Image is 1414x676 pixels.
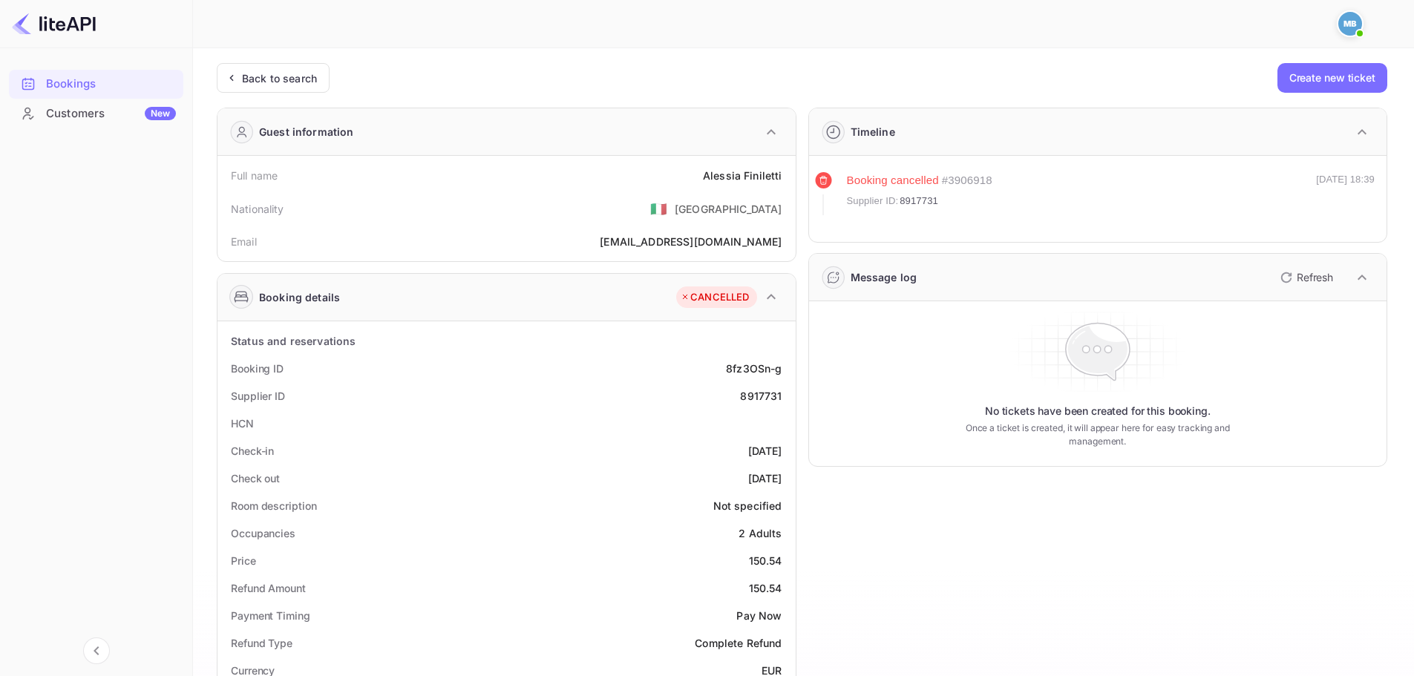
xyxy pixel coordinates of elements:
[749,580,782,596] div: 150.54
[231,498,316,513] div: Room description
[740,388,782,404] div: 8917731
[231,361,284,376] div: Booking ID
[83,637,110,664] button: Collapse navigation
[259,289,340,305] div: Booking details
[259,124,354,140] div: Guest information
[231,201,284,217] div: Nationality
[231,168,278,183] div: Full name
[650,195,667,222] span: United States
[145,107,176,120] div: New
[695,635,782,651] div: Complete Refund
[231,580,306,596] div: Refund Amount
[1316,172,1375,215] div: [DATE] 18:39
[231,443,274,459] div: Check-in
[851,124,895,140] div: Timeline
[231,234,257,249] div: Email
[942,172,992,189] div: # 3906918
[713,498,782,513] div: Not specified
[748,443,782,459] div: [DATE]
[680,290,749,305] div: CANCELLED
[12,12,96,36] img: LiteAPI logo
[231,470,280,486] div: Check out
[985,404,1211,419] p: No tickets have been created for this booking.
[9,99,183,128] div: CustomersNew
[748,470,782,486] div: [DATE]
[1297,269,1333,285] p: Refresh
[847,172,939,189] div: Booking cancelled
[600,234,782,249] div: [EMAIL_ADDRESS][DOMAIN_NAME]
[231,416,254,431] div: HCN
[1277,63,1387,93] button: Create new ticket
[242,70,317,86] div: Back to search
[231,525,295,541] div: Occupancies
[9,70,183,99] div: Bookings
[703,168,782,183] div: Alessia Finiletti
[231,635,292,651] div: Refund Type
[749,553,782,568] div: 150.54
[231,333,356,349] div: Status and reservations
[942,421,1253,448] p: Once a ticket is created, it will appear here for easy tracking and management.
[46,105,176,122] div: Customers
[1271,266,1339,289] button: Refresh
[847,194,899,209] span: Supplier ID:
[675,201,782,217] div: [GEOGRAPHIC_DATA]
[1338,12,1362,36] img: Mohcine Belkhir
[9,99,183,127] a: CustomersNew
[739,525,782,541] div: 2 Adults
[231,553,256,568] div: Price
[231,388,285,404] div: Supplier ID
[46,76,176,93] div: Bookings
[736,608,782,623] div: Pay Now
[231,608,310,623] div: Payment Timing
[9,70,183,97] a: Bookings
[851,269,917,285] div: Message log
[900,194,938,209] span: 8917731
[726,361,782,376] div: 8fz3OSn-g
